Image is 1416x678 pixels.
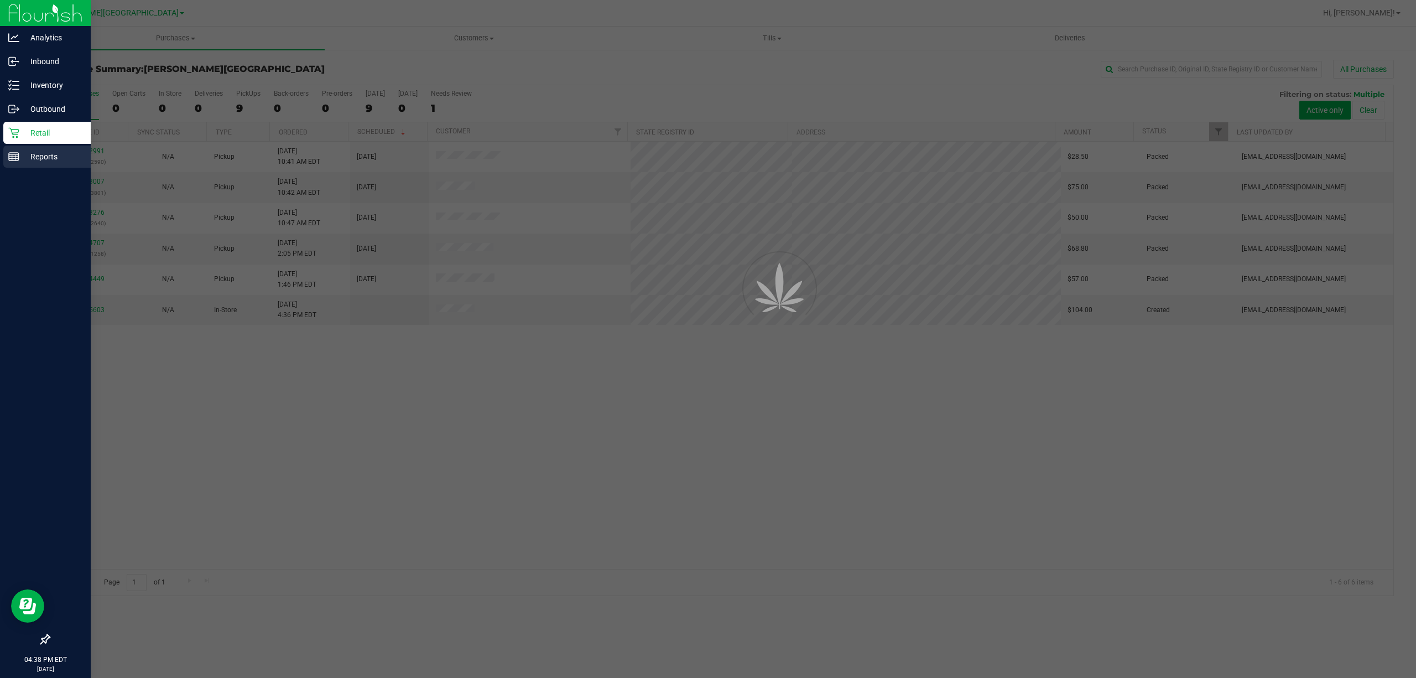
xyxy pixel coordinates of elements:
p: Analytics [19,31,86,44]
p: Retail [19,126,86,139]
p: Inventory [19,79,86,92]
inline-svg: Analytics [8,32,19,43]
inline-svg: Reports [8,151,19,162]
inline-svg: Retail [8,127,19,138]
p: 04:38 PM EDT [5,655,86,665]
inline-svg: Inbound [8,56,19,67]
p: Reports [19,150,86,163]
inline-svg: Inventory [8,80,19,91]
iframe: Resource center [11,589,44,623]
p: Inbound [19,55,86,68]
p: Outbound [19,102,86,116]
inline-svg: Outbound [8,103,19,115]
p: [DATE] [5,665,86,673]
